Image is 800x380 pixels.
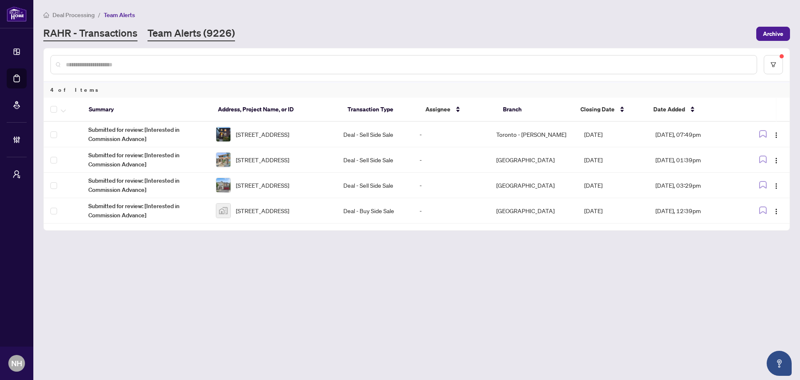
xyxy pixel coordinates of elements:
td: [GEOGRAPHIC_DATA] [490,198,577,224]
div: 4 of Items [44,82,790,98]
td: [DATE], 12:39pm [649,198,740,224]
span: filter [770,62,776,68]
td: Deal - Sell Side Sale [337,173,413,198]
th: Assignee [419,98,496,122]
td: Toronto - [PERSON_NAME] [490,122,577,147]
li: / [98,10,100,20]
td: Deal - Sell Side Sale [337,122,413,147]
span: home [43,12,49,18]
span: Submitted for review: [Interested in Commission Advance] [88,176,202,194]
td: [DATE] [577,198,649,224]
span: Team Alerts [104,11,135,19]
td: [DATE], 07:49pm [649,122,740,147]
td: [DATE] [577,147,649,173]
span: [STREET_ADDRESS] [236,181,289,190]
a: Team Alerts (9226) [147,26,235,41]
img: logo [7,6,27,22]
img: Logo [773,183,780,189]
img: thumbnail-img [216,153,230,167]
th: Branch [496,98,574,122]
img: Logo [773,157,780,164]
span: [STREET_ADDRESS] [236,155,289,164]
button: Archive [756,27,790,41]
th: Address, Project Name, or ID [211,98,341,122]
th: Closing Date [574,98,646,122]
td: [DATE], 01:39pm [649,147,740,173]
td: [DATE] [577,122,649,147]
td: Deal - Sell Side Sale [337,147,413,173]
img: Logo [773,132,780,138]
span: NH [11,357,22,369]
span: Submitted for review: [Interested in Commission Advance] [88,125,202,143]
td: Deal - Buy Side Sale [337,198,413,224]
td: - [413,198,490,224]
td: [DATE], 03:29pm [649,173,740,198]
button: Logo [770,179,783,192]
button: filter [764,55,783,74]
img: thumbnail-img [216,127,230,141]
img: Logo [773,208,780,215]
a: RAHR - Transactions [43,26,137,41]
th: Date Added [647,98,740,122]
td: [DATE] [577,173,649,198]
td: [GEOGRAPHIC_DATA] [490,173,577,198]
img: thumbnail-img [216,204,230,218]
img: thumbnail-img [216,178,230,192]
span: [STREET_ADDRESS] [236,206,289,215]
span: Assignee [425,105,450,114]
button: Open asap [767,351,792,376]
button: Logo [770,153,783,166]
button: Logo [770,128,783,141]
td: - [413,122,490,147]
span: Submitted for review: [Interested in Commission Advance] [88,151,202,169]
span: Closing Date [580,105,615,114]
th: Summary [82,98,212,122]
span: Submitted for review: [Interested in Commission Advance] [88,201,202,220]
td: - [413,147,490,173]
span: Archive [763,27,783,40]
span: Date Added [653,105,685,114]
th: Transaction Type [341,98,418,122]
button: Logo [770,204,783,217]
td: [GEOGRAPHIC_DATA] [490,147,577,173]
td: - [413,173,490,198]
span: user-switch [12,170,21,179]
span: Deal Processing [52,11,95,19]
span: [STREET_ADDRESS] [236,130,289,139]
